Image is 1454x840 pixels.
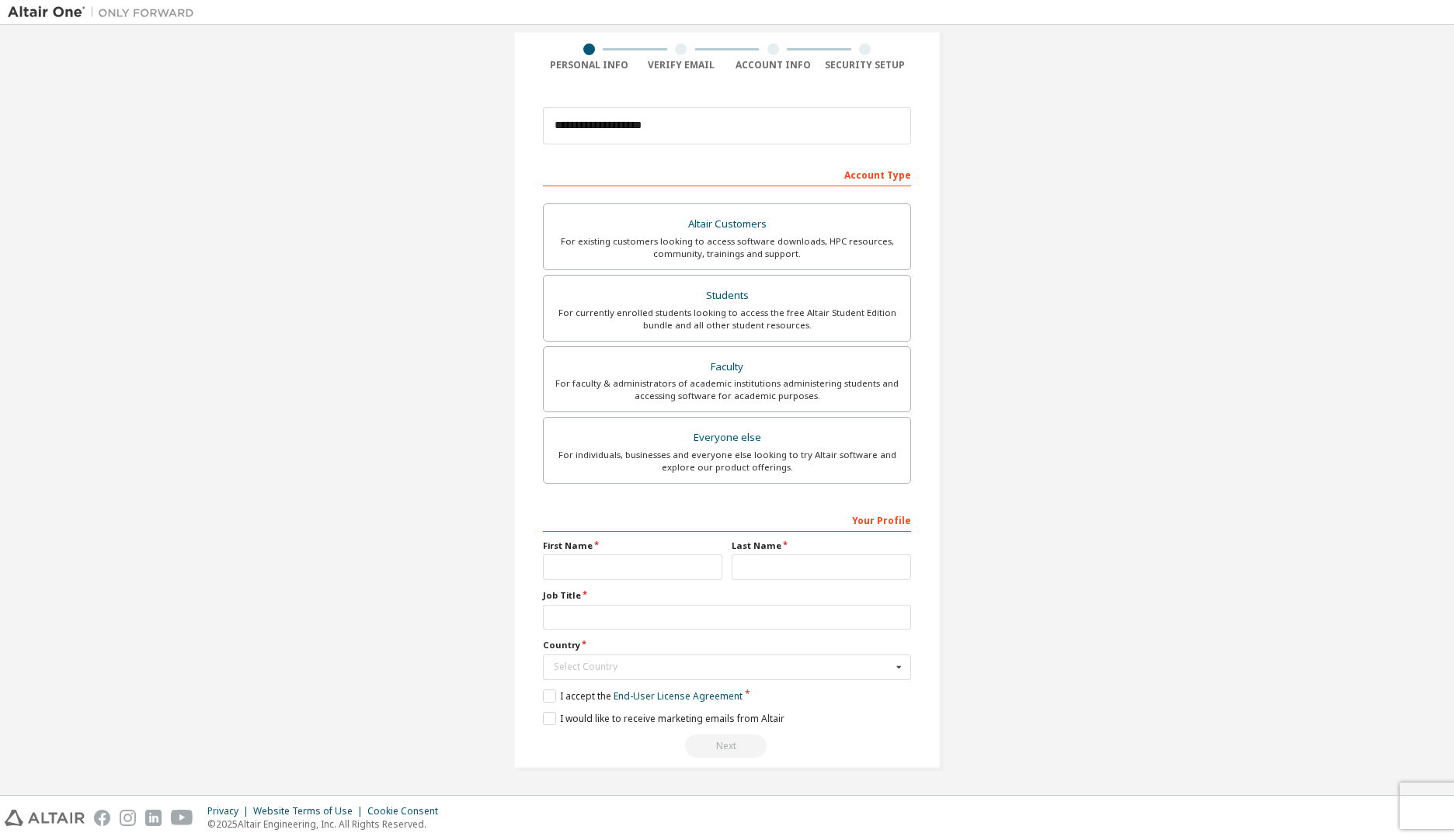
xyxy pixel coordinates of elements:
[5,810,85,826] img: altair_logo.svg
[145,810,162,826] img: linkedin.svg
[543,589,911,602] label: Job Title
[171,810,193,826] img: youtube.svg
[553,356,901,378] div: Faculty
[543,639,911,651] label: Country
[553,377,901,402] div: For faculty & administrators of academic institutions administering students and accessing softwa...
[543,507,911,532] div: Your Profile
[553,307,901,331] div: For currently enrolled students looking to access the free Altair Student Edition bundle and all ...
[120,810,136,826] img: instagram.svg
[819,59,912,71] div: Security Setup
[543,734,911,758] div: Read and acccept EULA to continue
[553,449,901,474] div: For individuals, businesses and everyone else looking to try Altair software and explore our prod...
[543,712,784,725] label: I would like to receive marketing emails from Altair
[553,213,901,235] div: Altair Customers
[554,662,892,672] div: Select Country
[207,817,447,831] p: © 2025 Altair Engineering, Inc. All Rights Reserved.
[543,161,911,186] div: Account Type
[614,689,743,703] a: End-User License Agreement
[727,59,819,71] div: Account Info
[367,805,447,817] div: Cookie Consent
[553,285,901,307] div: Students
[94,810,110,826] img: facebook.svg
[635,59,728,71] div: Verify Email
[553,235,901,260] div: For existing customers looking to access software downloads, HPC resources, community, trainings ...
[543,540,722,552] label: First Name
[253,805,367,817] div: Website Terms of Use
[553,427,901,449] div: Everyone else
[207,805,253,817] div: Privacy
[8,5,202,20] img: Altair One
[543,689,743,703] label: I accept the
[732,540,911,552] label: Last Name
[543,59,635,71] div: Personal Info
